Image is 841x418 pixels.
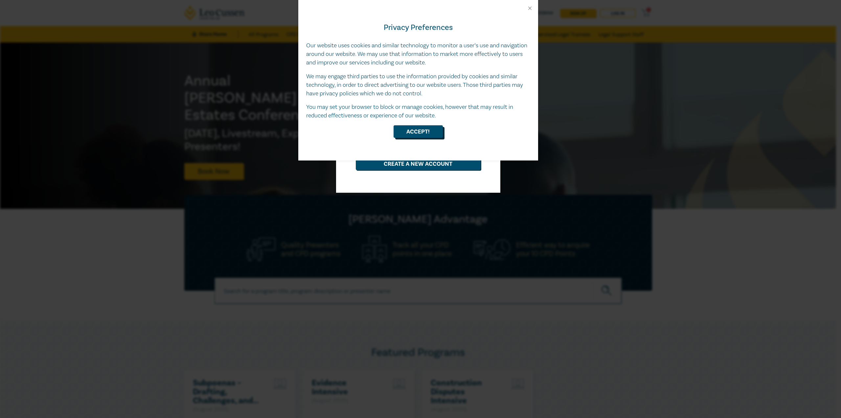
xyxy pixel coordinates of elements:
[394,125,443,138] button: Accept!
[527,5,533,11] button: Close
[306,22,530,34] h4: Privacy Preferences
[306,72,530,98] p: We may engage third parties to use the information provided by cookies and similar technology, in...
[306,41,530,67] p: Our website uses cookies and similar technology to monitor a user’s use and navigation around our...
[306,103,530,120] p: You may set your browser to block or manage cookies, however that may result in reduced effective...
